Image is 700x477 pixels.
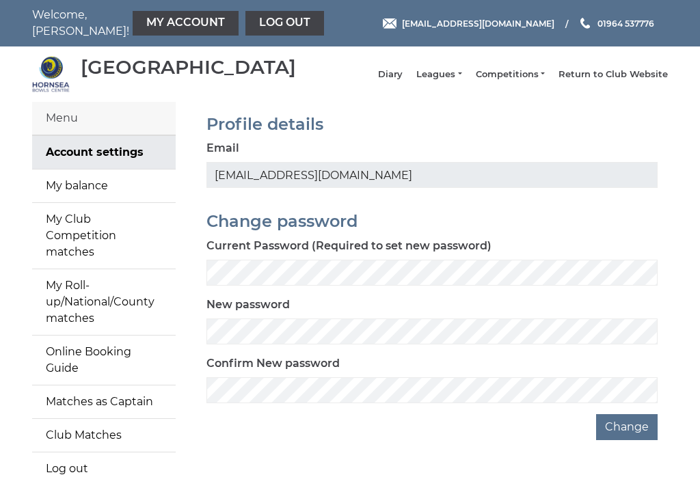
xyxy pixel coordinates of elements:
a: My Roll-up/National/County matches [32,269,176,335]
a: Online Booking Guide [32,336,176,385]
a: Email [EMAIL_ADDRESS][DOMAIN_NAME] [383,17,554,30]
label: New password [206,297,290,313]
a: Account settings [32,136,176,169]
a: Matches as Captain [32,385,176,418]
a: Log out [245,11,324,36]
img: Email [383,18,396,29]
label: Email [206,140,239,156]
a: Leagues [416,68,461,81]
a: Club Matches [32,419,176,452]
div: [GEOGRAPHIC_DATA] [81,57,296,78]
a: Diary [378,68,403,81]
img: Phone us [580,18,590,29]
a: Return to Club Website [558,68,668,81]
label: Confirm New password [206,355,340,372]
label: Current Password (Required to set new password) [206,238,492,254]
nav: Welcome, [PERSON_NAME]! [32,7,285,40]
a: My balance [32,169,176,202]
h2: Change password [206,213,658,230]
img: Hornsea Bowls Centre [32,55,70,93]
a: Phone us 01964 537776 [578,17,654,30]
h2: Profile details [206,115,658,133]
a: My Account [133,11,239,36]
button: Change [596,414,658,440]
span: [EMAIL_ADDRESS][DOMAIN_NAME] [402,18,554,28]
div: Menu [32,102,176,135]
span: 01964 537776 [597,18,654,28]
a: Competitions [476,68,545,81]
a: My Club Competition matches [32,203,176,269]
